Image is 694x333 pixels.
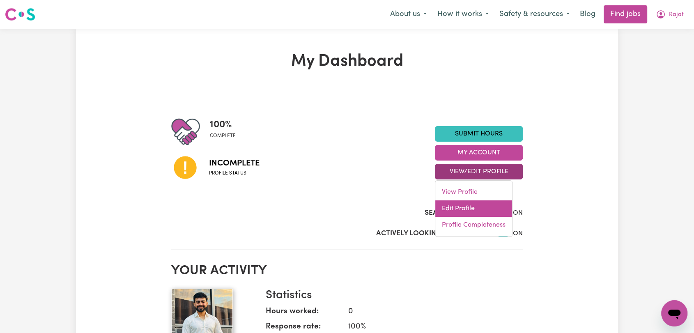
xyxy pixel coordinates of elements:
[266,289,516,303] h3: Statistics
[575,5,600,23] a: Blog
[171,52,523,71] h1: My Dashboard
[342,321,516,333] dd: 100 %
[513,210,523,216] span: ON
[266,306,342,321] dt: Hours worked:
[342,306,516,318] dd: 0
[435,184,512,200] a: View Profile
[425,208,487,218] label: Search Visibility
[209,157,260,170] span: Incomplete
[5,7,35,22] img: Careseekers logo
[385,6,432,23] button: About us
[513,230,523,237] span: ON
[650,6,689,23] button: My Account
[661,300,687,326] iframe: Button to launch messaging window
[669,10,684,19] span: Rajat
[210,117,236,132] span: 100 %
[435,145,523,161] button: My Account
[604,5,647,23] a: Find jobs
[435,180,512,237] div: View/Edit Profile
[432,6,494,23] button: How it works
[494,6,575,23] button: Safety & resources
[209,170,260,177] span: Profile status
[435,164,523,179] button: View/Edit Profile
[435,200,512,217] a: Edit Profile
[376,228,487,239] label: Actively Looking for Clients
[171,263,523,279] h2: Your activity
[5,5,35,24] a: Careseekers logo
[435,217,512,233] a: Profile Completeness
[210,117,242,146] div: Profile completeness: 100%
[435,126,523,142] a: Submit Hours
[210,132,236,140] span: complete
